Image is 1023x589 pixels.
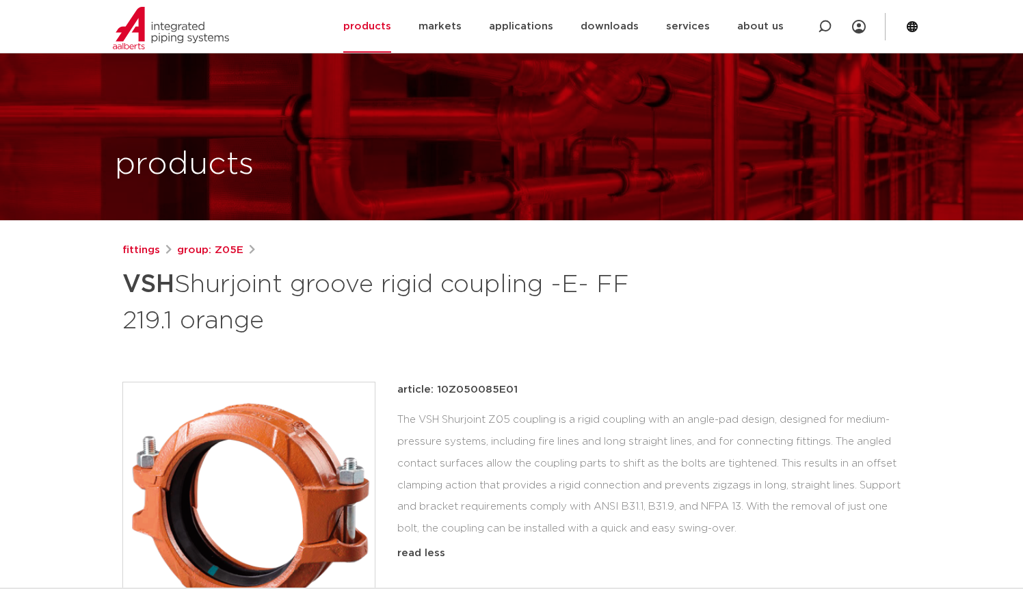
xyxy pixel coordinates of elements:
font: downloads [581,21,639,31]
font: applications [489,21,553,31]
font: about us [737,21,784,31]
font: VSH [122,272,174,297]
font: group: Z05E [177,245,243,255]
font: Shurjoint groove rigid coupling -E- FF 219.1 orange [122,272,629,333]
a: fittings [122,242,160,259]
font: fittings [122,245,160,255]
font: products [343,21,391,31]
a: group: Z05E [177,242,243,259]
font: products [115,148,254,180]
font: article: 10Z050085E01 [397,384,518,395]
font: services [666,21,710,31]
font: read less [397,548,445,558]
font: The VSH Shurjoint Z05 coupling is a rigid coupling with an angle-pad design, designed for medium-... [397,415,901,534]
font: markets [418,21,462,31]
